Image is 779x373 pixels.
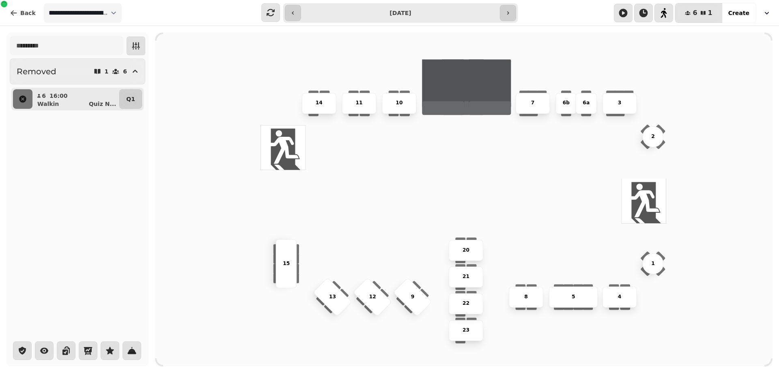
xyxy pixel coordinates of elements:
p: 21 [463,273,469,281]
p: 9 [411,293,414,301]
p: 22 [463,300,469,308]
p: 16:00 [49,92,68,100]
p: Walkin [37,100,59,108]
button: Create [722,3,756,23]
p: 8 [524,293,528,301]
p: 11 [356,99,363,107]
p: 14 [316,99,323,107]
p: 4 [618,293,622,301]
button: Removed16 [10,58,145,84]
p: 23 [463,327,469,334]
p: 1 [651,260,655,267]
p: Quiz N ... [89,100,116,108]
p: 7 [531,99,535,107]
p: 5 [572,293,575,301]
p: 12 [369,293,376,301]
p: 13 [329,293,336,301]
p: Q1 [126,95,135,103]
p: 10 [396,99,402,107]
p: 1 [105,69,109,74]
button: Q1 [119,89,142,109]
span: 1 [708,10,712,16]
p: 20 [463,246,469,254]
p: 6a [583,99,590,107]
p: 3 [618,99,622,107]
p: 15 [283,260,290,267]
p: 2 [651,133,655,140]
p: 6 [123,69,127,74]
span: 6 [693,10,697,16]
p: 6 [41,92,46,100]
button: 61 [675,3,722,23]
p: 6b [563,99,570,107]
span: Create [728,10,749,16]
span: Back [20,10,36,16]
button: Back [3,3,42,23]
button: 616:00WalkinQuiz N... [34,89,118,109]
h2: Removed [17,66,56,77]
